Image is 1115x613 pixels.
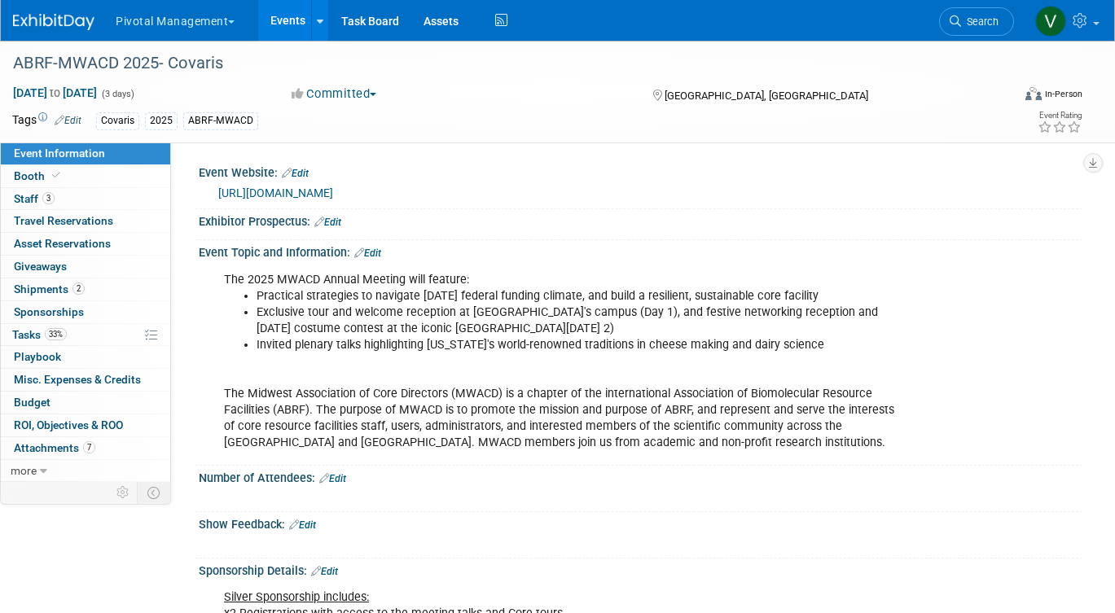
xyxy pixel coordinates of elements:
a: Travel Reservations [1,210,170,232]
span: 7 [83,441,95,453]
div: ABRF-MWACD [183,112,258,129]
li: Exclusive tour and welcome reception at [GEOGRAPHIC_DATA]'s campus (Day 1), and festive networkin... [257,304,901,337]
span: to [47,86,63,99]
div: Event Website: [199,160,1082,182]
a: Booth [1,165,170,187]
span: 3 [42,192,55,204]
span: (3 days) [100,89,134,99]
a: Attachments7 [1,437,170,459]
a: Misc. Expenses & Credits [1,369,170,391]
a: Sponsorships [1,301,170,323]
span: Giveaways [14,260,67,273]
a: Giveaways [1,256,170,278]
a: ROI, Objectives & ROO [1,414,170,436]
span: Sponsorships [14,305,84,318]
td: Toggle Event Tabs [138,482,171,503]
u: Silver Sponsorship includes: [224,590,369,604]
span: Budget [14,396,50,409]
span: Attachments [14,441,95,454]
a: Asset Reservations [1,233,170,255]
a: Edit [55,115,81,126]
a: more [1,460,170,482]
a: Budget [1,392,170,414]
span: Search [961,15,999,28]
span: Travel Reservations [14,214,113,227]
a: Tasks33% [1,324,170,346]
span: Shipments [14,282,85,296]
a: Staff3 [1,188,170,210]
a: Edit [289,519,316,531]
td: Personalize Event Tab Strip [109,482,138,503]
span: Tasks [12,328,67,341]
div: Event Topic and Information: [199,240,1082,261]
a: Edit [314,217,341,228]
span: Booth [14,169,64,182]
div: Number of Attendees: [199,466,1082,487]
img: Valerie Weld [1035,6,1066,37]
div: The 2025 MWACD Annual Meeting will feature: The Midwest Association of Core Directors (MWACD) is ... [213,264,911,460]
a: Edit [354,247,381,259]
a: Playbook [1,346,170,368]
div: Covaris [96,112,139,129]
span: Asset Reservations [14,237,111,250]
td: Tags [12,112,81,130]
span: Misc. Expenses & Credits [14,373,141,386]
span: Playbook [14,350,61,363]
a: Search [939,7,1014,36]
div: Sponsorship Details: [199,558,1082,580]
span: ROI, Objectives & ROO [14,418,123,431]
span: Event Information [14,147,105,160]
a: [URL][DOMAIN_NAME] [218,186,333,199]
a: Edit [282,168,309,179]
span: 33% [45,328,67,340]
div: 2025 [145,112,178,129]
a: Event Information [1,142,170,164]
i: Booth reservation complete [52,171,60,180]
div: Event Format [924,85,1082,109]
span: [GEOGRAPHIC_DATA], [GEOGRAPHIC_DATA] [665,90,868,102]
span: Staff [14,192,55,205]
img: Format-Inperson.png [1025,87,1042,100]
span: [DATE] [DATE] [12,85,98,100]
div: ABRF-MWACD 2025- Covaris [7,49,991,78]
div: In-Person [1044,88,1082,100]
div: Event Rating [1038,112,1082,120]
li: Practical strategies to navigate [DATE] federal funding climate, and build a resilient, sustainab... [257,288,901,304]
span: 2 [72,282,85,295]
div: Exhibitor Prospectus: [199,209,1082,230]
img: ExhibitDay [13,14,94,30]
a: Edit [311,566,338,577]
a: Edit [319,473,346,484]
button: Committed [286,85,383,103]
a: Shipments2 [1,278,170,300]
div: Show Feedback: [199,512,1082,533]
span: more [11,464,37,477]
li: Invited plenary talks highlighting [US_STATE]'s world-renowned traditions in cheese making and da... [257,337,901,353]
